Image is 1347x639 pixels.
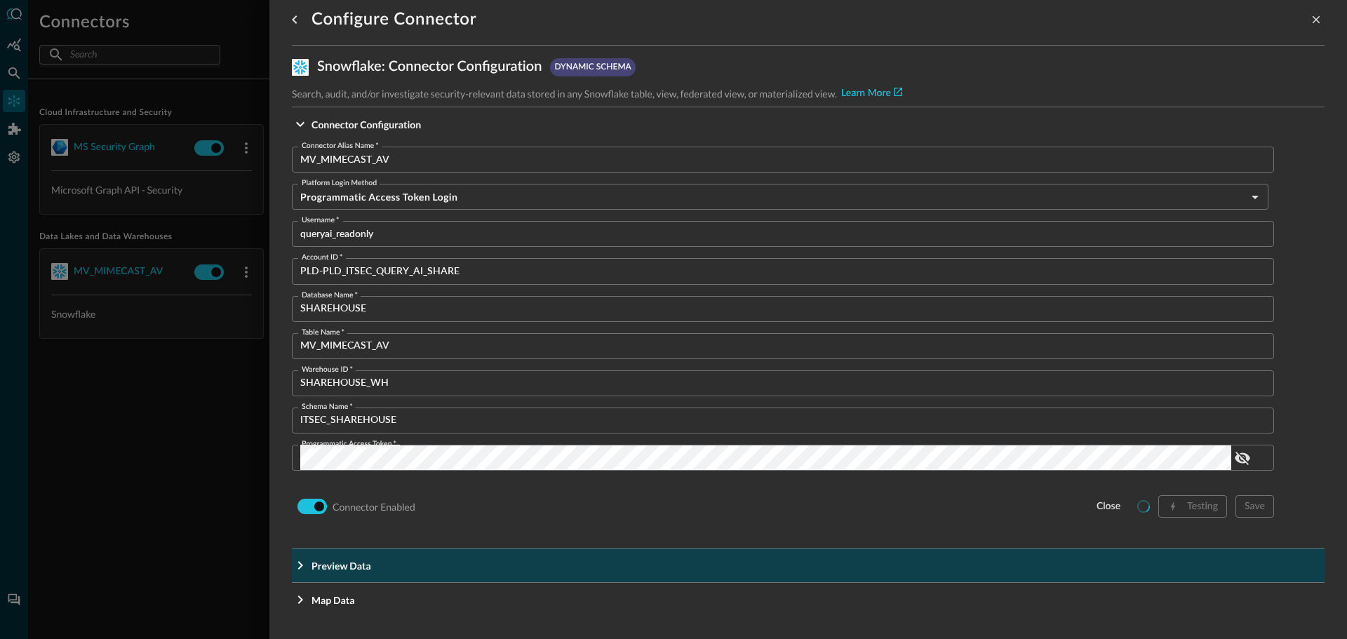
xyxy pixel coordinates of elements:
button: close-drawer [1308,11,1325,28]
a: Learn More [841,86,902,101]
p: Map Data [311,593,355,607]
svg: Expand More [292,557,309,574]
label: Schema Name [302,401,353,412]
svg: Expand More [292,591,309,608]
label: Connector Alias Name [302,140,379,152]
img: Snowflake.svg [292,59,309,76]
button: go back [283,8,306,31]
div: close [1097,498,1120,516]
svg: Expand More [292,116,309,133]
p: Preview Data [311,558,371,573]
div: Connector Configuration [292,141,1325,548]
button: Map Data [292,583,1325,617]
h5: Programmatic Access Token Login [300,190,1246,204]
p: Snowflake : Connector Configuration [317,57,542,78]
label: Database Name [302,290,358,301]
label: Username [302,215,339,226]
p: Search, audit, and/or investigate security-relevant data stored in any Snowflake table, view, fed... [292,86,837,101]
p: Connector Configuration [311,117,421,132]
label: Account ID [302,252,343,263]
label: Warehouse ID [302,364,353,375]
label: Table Name [302,327,344,338]
button: Connector Configuration [292,107,1325,141]
label: Programmatic Access Token [302,438,396,450]
h1: Configure Connector [311,8,476,31]
p: dynamic schema [554,61,631,74]
button: show password [1231,447,1254,469]
button: close [1088,495,1129,518]
label: Platform Login Method [302,177,377,189]
p: Connector Enabled [333,499,415,514]
button: Preview Data [292,549,1325,582]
